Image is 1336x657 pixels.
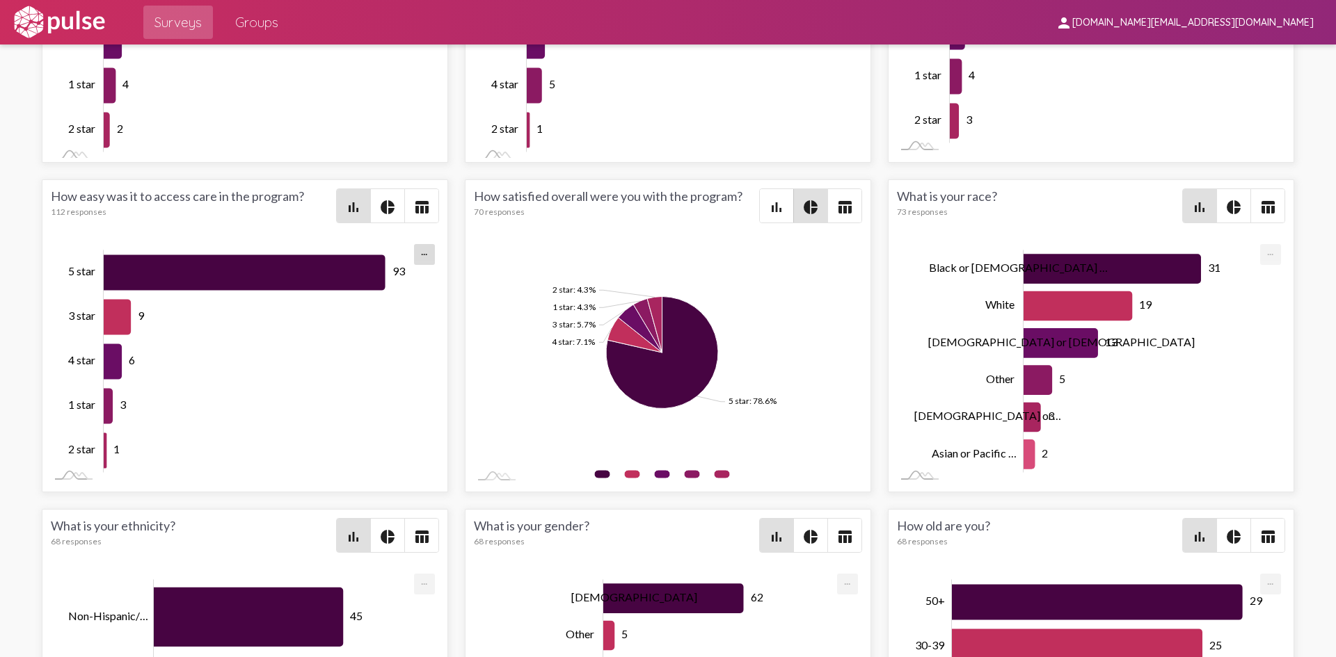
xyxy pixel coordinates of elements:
[1059,372,1065,385] tspan: 5
[379,199,396,216] mat-icon: pie_chart
[235,10,278,35] span: Groups
[1042,446,1048,460] tspan: 2
[571,590,697,603] tspan: [DEMOGRAPHIC_DATA]
[552,33,558,47] tspan: 6
[828,519,861,552] button: Table view
[414,574,435,587] a: Export [Press ENTER or use arrow keys to navigate]
[120,398,127,412] tspan: 3
[986,372,1015,385] tspan: Other
[345,528,362,545] mat-icon: bar_chart
[371,519,404,552] button: Pie style chart
[68,33,95,47] tspan: 4 star
[1260,244,1281,257] a: Export [Press ENTER or use arrow keys to navigate]
[836,199,853,216] mat-icon: table_chart
[1249,594,1262,608] tspan: 29
[1217,519,1250,552] button: Pie style chart
[474,206,759,217] div: 70 responses
[552,336,595,346] tspan: 4 star: 7.1%
[11,5,107,40] img: white-logo.svg
[154,10,202,35] span: Surveys
[68,309,95,323] tspan: 3 star
[491,78,518,91] tspan: 4 star
[350,609,363,622] tspan: 45
[914,69,941,82] tspan: 1 star
[1217,189,1250,222] button: Pie style chart
[760,189,793,222] button: Bar chart
[914,113,941,127] tspan: 2 star
[1191,528,1208,545] mat-icon: bar_chart
[985,298,1015,311] tspan: White
[1072,17,1314,29] span: [DOMAIN_NAME][EMAIL_ADDRESS][DOMAIN_NAME]
[129,354,135,367] tspan: 6
[405,519,438,552] button: Table view
[1259,528,1276,545] mat-icon: table_chart
[828,189,861,222] button: Table view
[337,519,370,552] button: Bar chart
[68,265,95,278] tspan: 5 star
[768,528,785,545] mat-icon: bar_chart
[68,78,95,91] tspan: 1 star
[1225,199,1242,216] mat-icon: pie_chart
[1207,261,1220,274] tspan: 31
[414,244,435,257] a: Export [Press ENTER or use arrow keys to navigate]
[116,122,122,136] tspan: 2
[932,446,1017,460] tspan: Asian or Pacific …
[897,206,1182,217] div: 73 responses
[405,189,438,222] button: Table view
[68,250,417,473] g: Chart
[1251,519,1285,552] button: Table view
[552,284,596,294] tspan: 2 star: 4.3%
[474,518,759,553] div: What is your gender?
[337,189,370,222] button: Bar chart
[474,188,759,223] div: How satisfied overall were you with the program?
[1044,9,1325,35] button: [DOMAIN_NAME][EMAIL_ADDRESS][DOMAIN_NAME]
[68,609,148,622] tspan: Non-Hispanic/…
[1225,528,1242,545] mat-icon: pie_chart
[552,318,596,329] tspan: 3 star: 5.7%
[51,518,336,553] div: What is your ethnicity?
[68,354,95,367] tspan: 4 star
[1251,189,1285,222] button: Table view
[138,309,145,323] tspan: 9
[750,590,763,603] tspan: 62
[345,199,362,216] mat-icon: bar_chart
[51,188,336,223] div: How easy was it to access care in the program?
[1139,298,1152,311] tspan: 19
[621,628,628,641] tspan: 5
[914,409,1061,423] tspan: [DEMOGRAPHIC_DATA] or…
[552,301,596,311] tspan: 1 star: 4.3%
[51,206,336,217] div: 112 responses
[491,122,518,136] tspan: 2 star
[224,6,289,39] a: Groups
[566,628,594,641] tspan: Other
[1183,189,1216,222] button: Bar chart
[129,33,135,47] tspan: 6
[536,122,543,136] tspan: 1
[68,443,95,456] tspan: 2 star
[548,78,555,91] tspan: 5
[836,528,853,545] mat-icon: table_chart
[552,284,777,408] g: Series
[474,536,759,546] div: 68 responses
[914,250,1263,473] g: Chart
[729,396,777,406] tspan: 5 star: 78.6%
[969,69,975,82] tspan: 4
[928,335,1195,348] tspan: [DEMOGRAPHIC_DATA] or [DEMOGRAPHIC_DATA]
[68,122,95,136] tspan: 2 star
[491,33,518,47] tspan: 3 star
[929,261,1108,274] tspan: Black or [DEMOGRAPHIC_DATA] …
[1209,639,1222,652] tspan: 25
[966,113,973,127] tspan: 3
[915,639,945,652] tspan: 30-39
[897,188,1182,223] div: What is your race?
[794,189,827,222] button: Pie style chart
[413,199,430,216] mat-icon: table_chart
[1191,199,1208,216] mat-icon: bar_chart
[897,518,1182,553] div: How old are you?
[104,255,385,469] g: Series
[413,528,430,545] mat-icon: table_chart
